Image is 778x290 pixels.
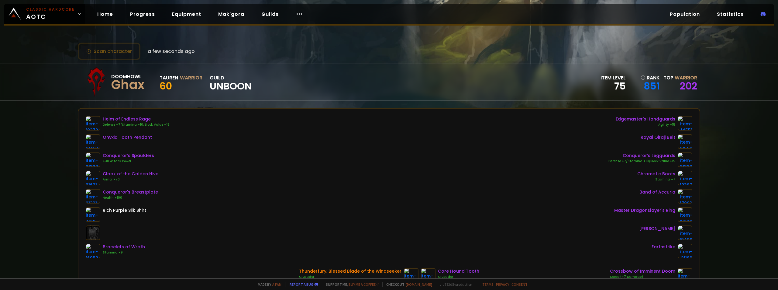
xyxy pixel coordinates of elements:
a: Buy me a coffee [349,282,379,287]
div: Conqueror's Breastplate [103,189,158,195]
span: Support me, [322,282,379,287]
img: item-18805 [421,268,435,283]
div: Warrior [180,74,202,82]
span: Unboon [210,82,252,91]
span: a few seconds ago [148,47,195,55]
span: 60 [160,79,172,93]
span: v. d752d5 - production [436,282,472,287]
div: Master Dragonslayer's Ring [614,207,675,214]
img: item-17063 [678,189,692,204]
div: Stamina +9 [103,250,145,255]
a: Privacy [496,282,509,287]
img: item-21621 [86,171,100,185]
div: Defense +7/Stamina +10/Block Value +15 [608,159,675,164]
img: item-18404 [86,134,100,149]
img: item-19406 [678,225,692,240]
div: 75 [601,82,626,91]
div: item level [601,74,626,82]
div: Band of Accuria [639,189,675,195]
a: Terms [482,282,494,287]
div: Doomhowl [111,73,145,80]
div: Cloak of the Golden Hive [103,171,158,177]
div: Crusader [438,274,479,279]
a: Consent [511,282,528,287]
div: Armor +70 [103,177,158,182]
div: Bracelets of Wrath [103,244,145,250]
a: Mak'gora [213,8,249,20]
span: AOTC [26,7,75,21]
a: Home [92,8,118,20]
img: item-21330 [86,152,100,167]
div: Core Hound Tooth [438,268,479,274]
div: Top [663,74,697,82]
div: Conqueror's Legguards [608,152,675,159]
div: guild [210,74,252,91]
img: item-19387 [678,171,692,185]
img: item-19384 [678,207,692,222]
a: Progress [125,8,160,20]
small: Classic Hardcore [26,7,75,12]
div: Stamina +7 [637,177,675,182]
a: 851 [641,82,660,91]
span: Warrior [675,74,697,81]
div: Helm of Endless Rage [103,116,170,122]
img: item-16959 [86,244,100,258]
span: Made by [254,282,281,287]
div: Chromatic Boots [637,171,675,177]
img: item-21331 [86,189,100,204]
a: Report a bug [290,282,313,287]
a: Equipment [167,8,206,20]
img: item-19019 [404,268,418,283]
div: Onyxia Tooth Pendant [103,134,152,141]
a: Classic HardcoreAOTC [4,4,85,24]
img: item-4335 [86,207,100,222]
div: rank [641,74,660,82]
span: Checkout [382,282,432,287]
div: Conqueror's Spaulders [103,152,154,159]
a: Population [665,8,705,20]
img: item-21180 [678,244,692,258]
div: Edgemaster's Handguards [616,116,675,122]
a: Guilds [256,8,284,20]
div: +30 Attack Power [103,159,154,164]
div: Tauren [160,74,178,82]
a: a fan [272,282,281,287]
div: Royal Qiraji Belt [641,134,675,141]
div: Agility +15 [616,122,675,127]
div: Earthstrike [652,244,675,250]
a: [DOMAIN_NAME] [406,282,432,287]
div: Health +100 [103,195,158,200]
img: item-19372 [86,116,100,131]
button: Scan character [78,43,140,60]
a: 202 [680,79,697,93]
div: Defense +7/Stamina +10/Block Value +15 [103,122,170,127]
div: Crossbow of Imminent Doom [610,268,675,274]
img: item-21332 [678,152,692,167]
img: item-21459 [678,268,692,283]
div: Crusader [299,274,401,279]
div: [PERSON_NAME] [639,225,675,232]
img: item-14551 [678,116,692,131]
div: Scope (+7 Damage) [610,274,675,279]
a: Statistics [712,8,749,20]
div: Rich Purple Silk Shirt [103,207,146,214]
div: Thunderfury, Blessed Blade of the Windseeker [299,268,401,274]
img: item-21598 [678,134,692,149]
div: Ghax [111,80,145,89]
